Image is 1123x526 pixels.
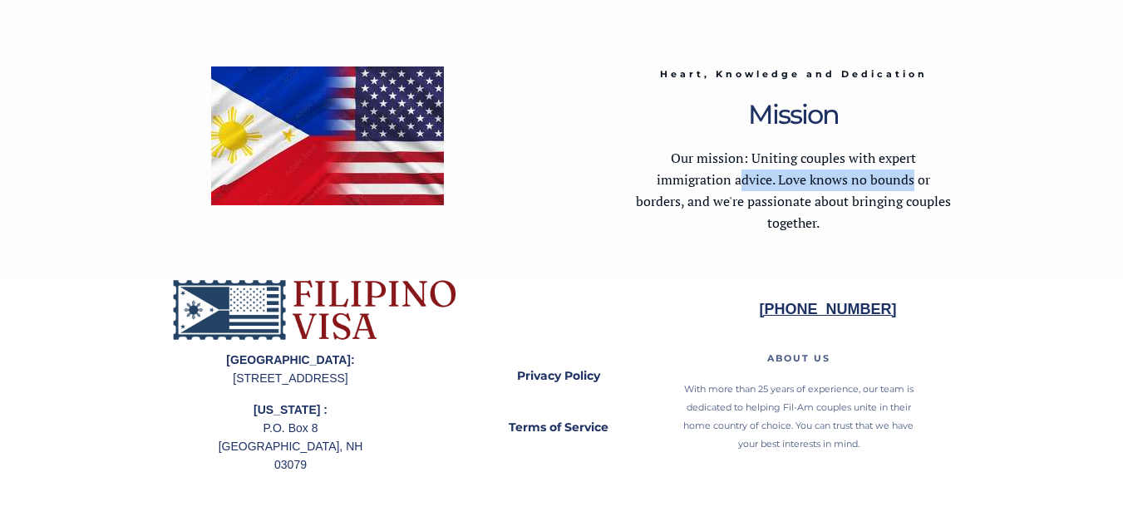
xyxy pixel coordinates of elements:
[214,401,368,474] p: P.O. Box 8 [GEOGRAPHIC_DATA], NH 03079
[254,403,328,416] strong: [US_STATE] :
[683,383,914,450] span: With more than 25 years of experience, our team is dedicated to helping Fil-Am couples unite in t...
[760,303,897,317] a: [PHONE_NUMBER]
[636,149,951,232] span: Our mission: Uniting couples with expert immigration advice. Love knows no bounds or borders, and...
[517,368,600,383] strong: Privacy Policy
[660,68,928,80] span: Heart, Knowledge and Dedication
[480,357,638,396] a: Privacy Policy
[214,351,368,387] p: [STREET_ADDRESS]
[226,353,354,366] strong: [GEOGRAPHIC_DATA]:
[748,98,839,130] span: Mission
[480,409,638,447] a: Terms of Service
[760,301,897,317] strong: [PHONE_NUMBER]
[509,420,608,435] strong: Terms of Service
[767,352,830,364] span: ABOUT US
